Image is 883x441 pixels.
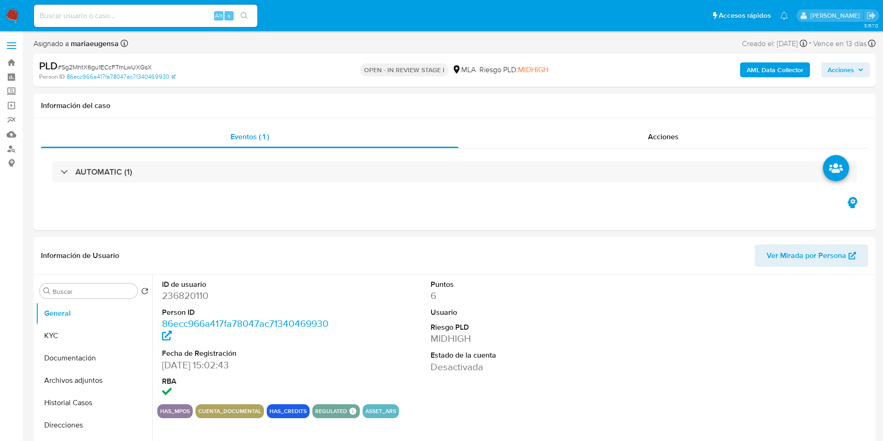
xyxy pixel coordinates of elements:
button: Ver Mirada por Persona [755,244,868,267]
dd: 6 [431,289,600,302]
b: AML Data Collector [747,62,803,77]
div: AUTOMATIC (1) [52,161,857,183]
button: Historial Casos [36,392,152,414]
span: Acciones [648,131,679,142]
div: MLA [452,65,476,75]
p: mariaeugenia.sanchez@mercadolibre.com [810,11,863,20]
span: Asignado a [34,39,119,49]
span: Eventos ( 1 ) [230,131,269,142]
button: has_mpos [160,409,190,413]
a: 86ecc966a417fa78047ac71340469930 [162,317,329,343]
button: Volver al orden por defecto [141,287,148,298]
h1: Información de Usuario [41,251,119,260]
a: 86ecc966a417fa78047ac71340469930 [67,73,175,81]
button: cuenta_documental [198,409,261,413]
h3: AUTOMATIC (1) [75,167,132,177]
dd: Desactivada [431,360,600,373]
dt: ID de usuario [162,279,332,290]
dd: [DATE] 15:02:43 [162,359,332,372]
input: Buscar [53,287,134,296]
span: Accesos rápidos [719,11,771,20]
span: - [809,37,811,50]
a: Salir [866,11,876,20]
span: Ver Mirada por Persona [767,244,846,267]
button: AML Data Collector [740,62,810,77]
dd: 236820110 [162,289,332,302]
a: Notificaciones [780,12,788,20]
button: regulated [315,409,347,413]
button: Documentación [36,347,152,369]
dd: MIDHIGH [431,332,600,345]
span: Vence en 13 días [813,39,867,49]
button: KYC [36,325,152,347]
button: Direcciones [36,414,152,436]
dt: Fecha de Registración [162,348,332,359]
button: Acciones [821,62,870,77]
span: s [228,11,230,20]
dt: Riesgo PLD [431,322,600,332]
button: has_credits [270,409,307,413]
button: asset_ars [365,409,396,413]
p: OPEN - IN REVIEW STAGE I [360,63,448,76]
span: # Sg2MhtX6gu1ECcFTmLwUXGsX [58,62,152,72]
b: Person ID [39,73,65,81]
b: mariaeugensa [69,38,119,49]
input: Buscar usuario o caso... [34,10,257,22]
dt: Usuario [431,307,600,318]
button: Archivos adjuntos [36,369,152,392]
button: Buscar [43,287,51,295]
dt: Estado de la cuenta [431,350,600,360]
b: PLD [39,58,58,73]
span: Alt [215,11,222,20]
div: Creado el: [DATE] [742,37,807,50]
button: search-icon [235,9,254,22]
dt: Person ID [162,307,332,318]
span: MIDHIGH [518,64,548,75]
dt: Puntos [431,279,600,290]
dt: RBA [162,376,332,387]
span: Riesgo PLD: [479,65,548,75]
h1: Información del caso [41,101,868,110]
span: Acciones [828,62,854,77]
button: General [36,302,152,325]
